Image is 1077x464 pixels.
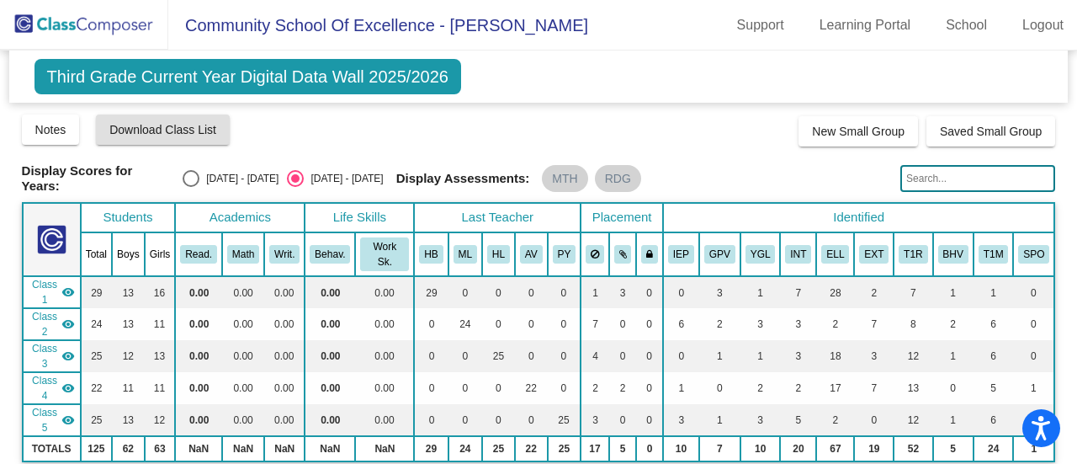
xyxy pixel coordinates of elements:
span: Class 1 [29,277,61,307]
button: HB [419,245,443,264]
th: Boys [112,232,145,276]
td: NaN [175,436,222,461]
th: Title One Math [974,232,1014,276]
td: 7 [780,276,816,308]
button: INT [785,245,811,264]
td: 18 [816,340,854,372]
td: 62 [112,436,145,461]
td: 13 [112,404,145,436]
button: GPV [704,245,735,264]
td: 12 [145,404,176,436]
td: 24 [974,436,1014,461]
td: 0.00 [175,308,222,340]
button: Read. [180,245,217,264]
th: MaiChia Lee [448,232,482,276]
td: 0.00 [222,340,264,372]
td: 3 [740,308,781,340]
td: 0 [1013,404,1054,436]
span: New Small Group [812,125,905,138]
td: 0 [482,276,515,308]
td: 24 [448,308,482,340]
td: 0.00 [175,340,222,372]
td: 67 [816,436,854,461]
td: TOTALS [23,436,81,461]
th: Identified [663,203,1054,232]
td: 10 [663,436,699,461]
th: Behavior Level [933,232,974,276]
td: 0 [663,340,699,372]
span: Class 2 [29,309,61,339]
td: 7 [581,308,609,340]
td: 0.00 [305,372,355,404]
th: Students [81,203,176,232]
th: Young for Grade Level [740,232,781,276]
button: BHV [938,245,968,264]
td: 20 [780,436,816,461]
td: 16 [145,276,176,308]
td: 0.00 [175,404,222,436]
span: Class 3 [29,341,61,371]
td: 6 [663,308,699,340]
mat-chip: MTH [542,165,587,192]
button: Math [227,245,259,264]
td: 17 [581,436,609,461]
td: 0 [636,436,663,461]
td: 1 [740,276,781,308]
button: Writ. [269,245,300,264]
span: Saved Small Group [940,125,1042,138]
td: 2 [816,308,854,340]
th: Haley Berscheid [414,232,448,276]
span: Display Assessments: [396,171,530,186]
td: 19 [854,436,894,461]
span: Notes [35,123,66,136]
td: 2 [933,308,974,340]
th: Life Skills [305,203,414,232]
td: 0.00 [305,276,355,308]
td: 0.00 [355,308,414,340]
td: 3 [740,404,781,436]
td: 0 [1013,340,1054,372]
td: 4 [581,340,609,372]
th: Last Teacher [414,203,581,232]
td: 0 [548,276,581,308]
th: Heidi Lindner [482,232,515,276]
th: Anne Vang Xiong [515,232,548,276]
button: YGL [745,245,776,264]
td: 1 [699,340,740,372]
td: NaN [305,436,355,461]
td: 7 [854,372,894,404]
button: Download Class List [96,115,230,145]
td: 29 [81,276,112,308]
td: 12 [894,340,932,372]
td: NaN [222,436,264,461]
td: 1 [974,276,1014,308]
td: 1 [933,276,974,308]
th: Total [81,232,112,276]
td: 3 [581,404,609,436]
mat-icon: visibility [61,349,75,363]
th: Introvert [780,232,816,276]
td: 0 [609,308,637,340]
td: 1 [581,276,609,308]
td: 13 [112,308,145,340]
td: 0 [414,340,448,372]
td: 0.00 [264,340,305,372]
button: T1R [899,245,927,264]
button: T1M [979,245,1009,264]
td: 25 [482,436,515,461]
td: 25 [81,404,112,436]
td: 7 [854,308,894,340]
td: 0 [663,276,699,308]
th: Individualized Education Plan [663,232,699,276]
td: Haley Berscheid - No Class Name [23,276,81,308]
th: Extrovert [854,232,894,276]
a: Learning Portal [806,12,925,39]
td: 3 [663,404,699,436]
td: 0 [548,308,581,340]
div: [DATE] - [DATE] [199,171,279,186]
td: 24 [81,308,112,340]
td: 5 [609,436,637,461]
td: 22 [515,372,548,404]
td: 3 [780,308,816,340]
td: 2 [854,276,894,308]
